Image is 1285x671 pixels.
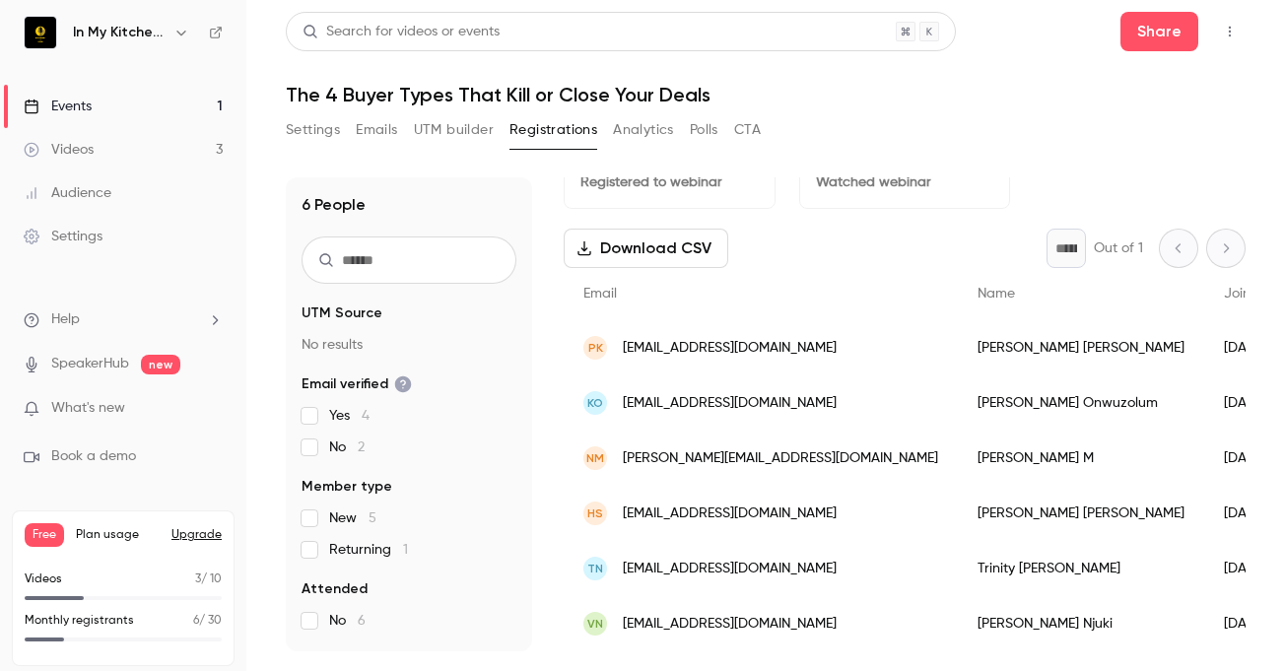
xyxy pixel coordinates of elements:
span: 4 [362,409,370,423]
p: Monthly registrants [25,612,134,630]
div: Events [24,97,92,116]
span: [EMAIL_ADDRESS][DOMAIN_NAME] [623,503,837,524]
span: 5 [369,511,376,525]
div: [PERSON_NAME] Njuki [958,596,1204,651]
span: 6 [193,615,199,627]
button: Emails [356,114,397,146]
span: Name [978,287,1015,301]
div: Audience [24,183,111,203]
div: Trinity [PERSON_NAME] [958,541,1204,596]
span: HS [587,504,603,522]
a: SpeakerHub [51,354,129,374]
span: Email [583,287,617,301]
button: Analytics [613,114,674,146]
h1: The 4 Buyer Types That Kill or Close Your Deals [286,83,1246,106]
span: UTM Source [302,303,382,323]
p: Watched webinar [816,172,994,192]
span: [EMAIL_ADDRESS][DOMAIN_NAME] [623,393,837,414]
button: UTM builder [414,114,494,146]
button: Settings [286,114,340,146]
h1: 6 People [302,193,366,217]
span: [EMAIL_ADDRESS][DOMAIN_NAME] [623,338,837,359]
span: [EMAIL_ADDRESS][DOMAIN_NAME] [623,559,837,579]
span: Help [51,309,80,330]
div: Videos [24,140,94,160]
span: [EMAIL_ADDRESS][DOMAIN_NAME] [623,614,837,635]
button: Polls [690,114,718,146]
div: Search for videos or events [303,22,500,42]
span: No [329,611,366,631]
button: Share [1120,12,1198,51]
div: [PERSON_NAME] Onwuzolum [958,375,1204,431]
span: Plan usage [76,527,160,543]
span: VN [587,615,603,633]
span: Join date [1224,287,1285,301]
div: [PERSON_NAME] [PERSON_NAME] [958,320,1204,375]
p: / 30 [193,612,222,630]
h6: In My Kitchen With [PERSON_NAME] [73,23,166,42]
span: NM [586,449,604,467]
span: New [329,508,376,528]
span: Yes [329,406,370,426]
div: [PERSON_NAME] M [958,431,1204,486]
span: Book a demo [51,446,136,467]
li: help-dropdown-opener [24,309,223,330]
span: PK [588,339,603,357]
span: 1 [403,543,408,557]
p: Registered to webinar [580,172,759,192]
span: Attended [302,579,368,599]
p: No results [302,335,516,355]
p: / 10 [195,570,222,588]
span: [PERSON_NAME][EMAIL_ADDRESS][DOMAIN_NAME] [623,448,938,469]
span: TN [587,560,603,577]
button: Download CSV [564,229,728,268]
span: Returning [329,540,408,560]
span: Views [302,650,340,670]
div: [PERSON_NAME] [PERSON_NAME] [958,486,1204,541]
span: Email verified [302,374,412,394]
p: Out of 1 [1094,238,1143,258]
span: 3 [195,573,201,585]
span: 6 [358,614,366,628]
span: kO [587,394,603,412]
img: In My Kitchen With Yvonne [25,17,56,48]
button: Upgrade [171,527,222,543]
span: Free [25,523,64,547]
span: Member type [302,477,392,497]
button: CTA [734,114,761,146]
div: Settings [24,227,102,246]
p: Videos [25,570,62,588]
span: 2 [358,440,365,454]
span: No [329,437,365,457]
button: Registrations [509,114,597,146]
span: What's new [51,398,125,419]
span: new [141,355,180,374]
